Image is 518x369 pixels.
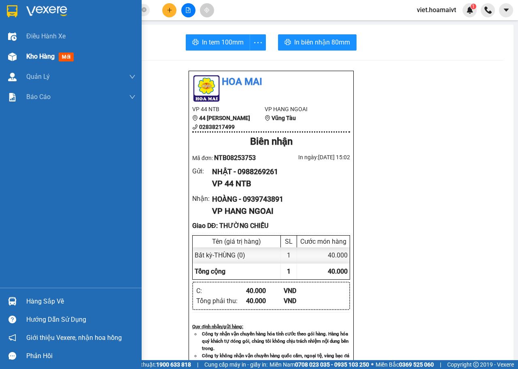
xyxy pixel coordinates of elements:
[8,316,16,323] span: question-circle
[265,115,270,121] span: environment
[8,93,17,101] img: solution-icon
[4,4,117,19] li: Hoa Mai
[26,72,50,82] span: Quản Lý
[26,333,122,343] span: Giới thiệu Vexere, nhận hoa hồng
[284,286,321,296] div: VND
[212,177,344,190] div: VP 44 NTB
[129,74,136,80] span: down
[328,268,348,275] span: 40.000
[185,7,191,13] span: file-add
[503,6,510,14] span: caret-down
[212,194,344,205] div: HOÀNG - 0939743891
[466,6,473,14] img: icon-new-feature
[142,6,146,14] span: close-circle
[246,296,284,306] div: 40.000
[270,360,369,369] span: Miền Nam
[200,3,214,17] button: aim
[271,153,350,162] div: In ngày: [DATE] 15:02
[250,34,266,51] button: more
[284,39,291,46] span: printer
[192,74,221,103] img: logo.jpg
[192,221,350,231] div: Giao DĐ: THƯỜNG CHIẾU
[7,5,17,17] img: logo-vxr
[195,238,278,245] div: Tên (giá trị hàng)
[212,166,344,177] div: NHẬT - 0988269261
[272,115,296,121] b: Vũng Tàu
[295,361,369,368] strong: 0708 023 035 - 0935 103 250
[192,134,350,150] div: Biên nhận
[297,247,350,263] div: 40.000
[192,39,199,46] span: printer
[195,251,245,259] span: Bất kỳ - THÙNG (0)
[202,37,244,47] span: In tem 100mm
[192,194,212,204] div: Nhận :
[4,4,32,32] img: logo.jpg
[287,268,291,275] span: 1
[471,4,476,9] sup: 1
[281,247,297,263] div: 1
[299,238,348,245] div: Cước món hàng
[199,115,250,121] b: 44 [PERSON_NAME]
[278,34,357,51] button: printerIn biên nhận 80mm
[440,360,441,369] span: |
[192,153,271,163] div: Mã đơn:
[192,323,350,330] div: Quy định nhận/gửi hàng :
[473,362,479,367] span: copyright
[8,32,17,41] img: warehouse-icon
[371,363,374,366] span: ⚪️
[294,37,350,47] span: In biên nhận 80mm
[499,3,513,17] button: caret-down
[199,124,235,130] b: 02838217499
[162,3,176,17] button: plus
[212,205,344,217] div: VP HANG NGOAI
[186,34,250,51] button: printerIn tem 100mm
[192,166,212,176] div: Gửi :
[192,115,198,121] span: environment
[117,360,191,369] span: Hỗ trợ kỹ thuật:
[26,31,66,41] span: Điều hành xe
[63,44,87,51] b: Vũng Tàu
[192,124,198,130] span: phone
[195,268,225,275] span: Tổng cộng
[192,105,265,114] li: VP 44 NTB
[4,34,56,43] li: VP 44 NTB
[376,360,434,369] span: Miền Bắc
[8,352,16,360] span: message
[204,7,210,13] span: aim
[202,331,348,351] strong: Công ty nhận vận chuyển hàng hóa tính cước theo gói hàng. Hàng hóa quý khách tự đóng gói, chúng t...
[246,286,284,296] div: 40.000
[26,295,136,308] div: Hàng sắp về
[196,296,246,306] div: Tổng phải thu :
[26,92,51,102] span: Báo cáo
[26,314,136,326] div: Hướng dẫn sử dụng
[181,3,195,17] button: file-add
[284,296,321,306] div: VND
[8,297,17,306] img: warehouse-icon
[283,238,295,245] div: SL
[472,4,475,9] span: 1
[192,74,350,90] li: Hoa Mai
[8,53,17,61] img: warehouse-icon
[196,286,246,296] div: C :
[197,360,198,369] span: |
[202,353,349,366] strong: Công ty không nhận vận chuyển hàng quốc cấm, ngoại tệ, vàng bạc đá quý.
[399,361,434,368] strong: 0369 525 060
[26,53,55,60] span: Kho hàng
[167,7,172,13] span: plus
[204,360,267,369] span: Cung cấp máy in - giấy in:
[142,7,146,12] span: close-circle
[129,94,136,100] span: down
[484,6,492,14] img: phone-icon
[59,53,74,61] span: mới
[250,38,265,48] span: more
[214,154,256,162] span: NTB08253753
[56,34,108,43] li: VP HANG NGOAI
[56,45,62,51] span: environment
[4,45,10,51] span: environment
[156,361,191,368] strong: 1900 633 818
[8,334,16,342] span: notification
[265,105,337,114] li: VP HANG NGOAI
[26,350,136,362] div: Phản hồi
[8,73,17,81] img: warehouse-icon
[410,5,463,15] span: viet.hoamaivt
